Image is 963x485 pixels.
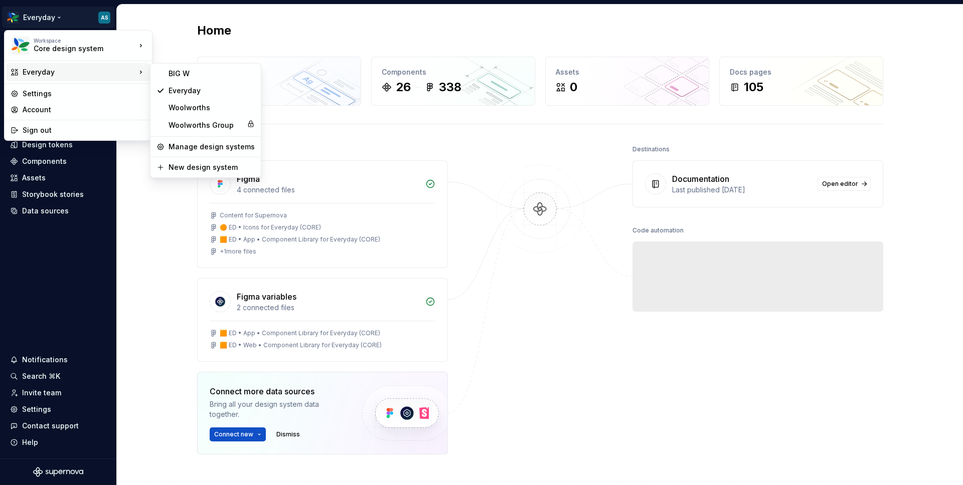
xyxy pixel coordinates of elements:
[12,37,30,55] img: 551ca721-6c59-42a7-accd-e26345b0b9d6.png
[169,162,255,172] div: New design system
[169,86,255,96] div: Everyday
[169,120,243,130] div: Woolworths Group
[34,44,119,54] div: Core design system
[169,69,255,79] div: BIG W
[169,103,255,113] div: Woolworths
[34,38,136,44] div: Workspace
[169,142,255,152] div: Manage design systems
[23,105,146,115] div: Account
[23,125,146,135] div: Sign out
[23,89,146,99] div: Settings
[23,67,136,77] div: Everyday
